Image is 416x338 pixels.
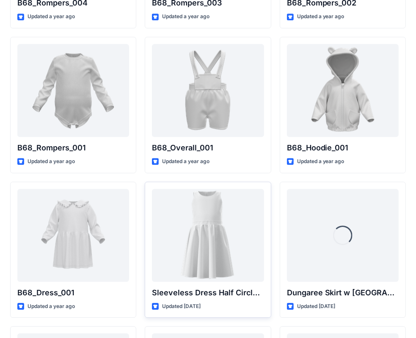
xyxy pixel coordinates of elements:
a: B68_Overall_001 [152,44,264,137]
p: B68_Rompers_001 [17,142,129,154]
p: Updated a year ago [28,12,75,21]
a: B68_Hoodie_001 [287,44,399,137]
p: Updated a year ago [28,157,75,166]
p: Updated a year ago [28,302,75,311]
a: Sleeveless Dress Half Circle Skirt [152,189,264,282]
p: Updated [DATE] [162,302,201,311]
p: B68_Dress_001 [17,287,129,299]
p: Updated [DATE] [297,302,336,311]
p: Sleeveless Dress Half Circle Skirt [152,287,264,299]
p: B68_Overall_001 [152,142,264,154]
p: B68_Hoodie_001 [287,142,399,154]
p: Updated a year ago [162,12,209,21]
p: Updated a year ago [162,157,209,166]
a: B68_Dress_001 [17,189,129,282]
p: Updated a year ago [297,12,344,21]
a: B68_Rompers_001 [17,44,129,137]
p: Updated a year ago [297,157,344,166]
p: Dungaree Skirt w [GEOGRAPHIC_DATA] [287,287,399,299]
